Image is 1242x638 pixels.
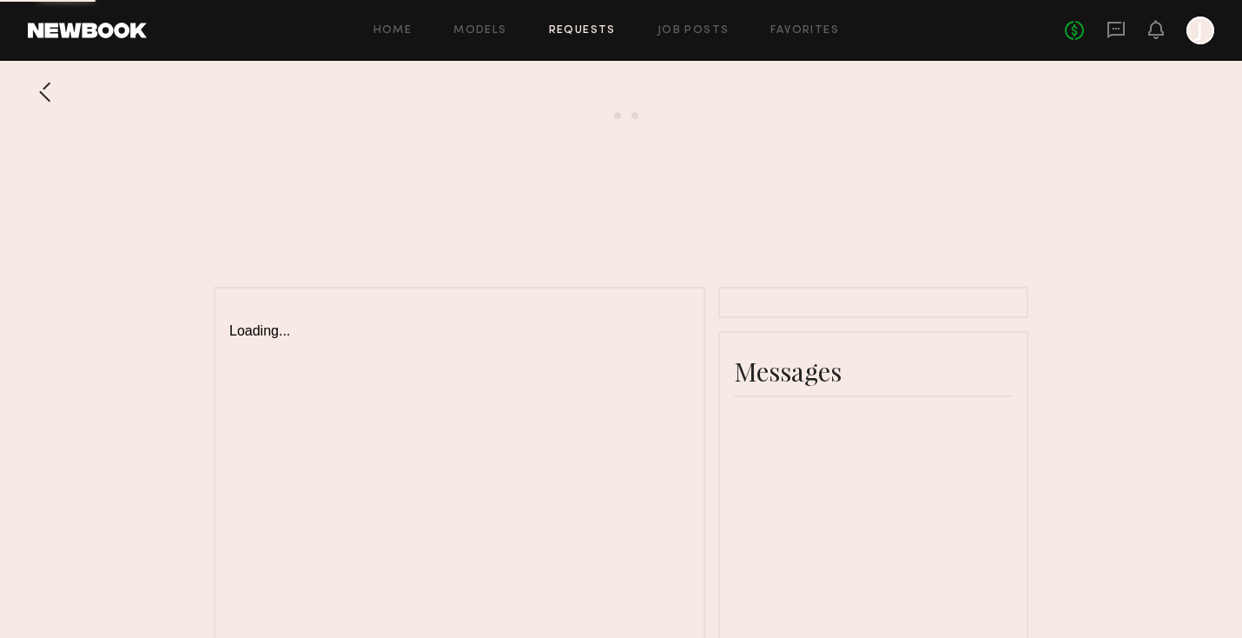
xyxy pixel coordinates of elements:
div: Loading... [229,302,690,339]
a: Home [373,25,413,37]
a: Favorites [770,25,839,37]
a: Models [453,25,506,37]
a: J [1186,17,1214,44]
a: Job Posts [657,25,730,37]
div: Messages [734,354,1013,389]
a: Requests [549,25,616,37]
